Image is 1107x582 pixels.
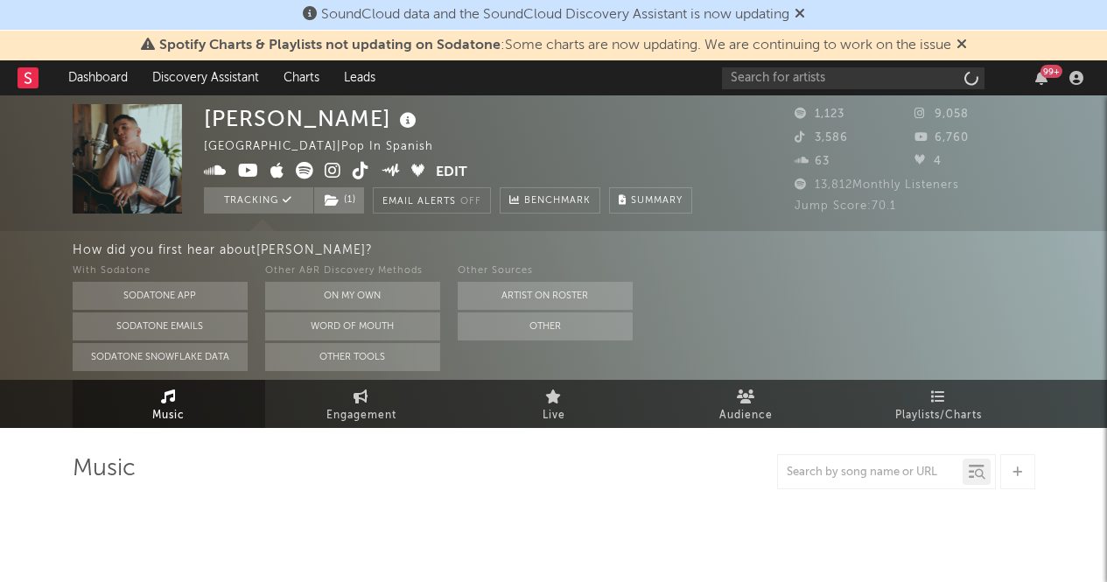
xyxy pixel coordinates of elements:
[458,282,633,310] button: Artist on Roster
[650,380,843,428] a: Audience
[73,312,248,340] button: Sodatone Emails
[795,179,959,191] span: 13,812 Monthly Listeners
[543,405,565,426] span: Live
[321,8,789,22] span: SoundCloud data and the SoundCloud Discovery Assistant is now updating
[895,405,982,426] span: Playlists/Charts
[313,187,365,214] span: ( 1 )
[914,109,969,120] span: 9,058
[159,39,501,53] span: Spotify Charts & Playlists not updating on Sodatone
[795,132,848,144] span: 3,586
[73,380,265,428] a: Music
[795,200,896,212] span: Jump Score: 70.1
[159,39,951,53] span: : Some charts are now updating. We are continuing to work on the issue
[843,380,1035,428] a: Playlists/Charts
[56,60,140,95] a: Dashboard
[73,343,248,371] button: Sodatone Snowflake Data
[373,187,491,214] button: Email AlertsOff
[73,282,248,310] button: Sodatone App
[458,261,633,282] div: Other Sources
[204,187,313,214] button: Tracking
[719,405,773,426] span: Audience
[265,282,440,310] button: On My Own
[609,187,692,214] button: Summary
[1040,65,1062,78] div: 99 +
[140,60,271,95] a: Discovery Assistant
[460,197,481,207] em: Off
[795,156,830,167] span: 63
[524,191,591,212] span: Benchmark
[458,312,633,340] button: Other
[73,261,248,282] div: With Sodatone
[795,8,805,22] span: Dismiss
[500,187,600,214] a: Benchmark
[458,380,650,428] a: Live
[265,380,458,428] a: Engagement
[631,196,683,206] span: Summary
[436,162,467,184] button: Edit
[722,67,984,89] input: Search for artists
[1035,71,1047,85] button: 99+
[265,261,440,282] div: Other A&R Discovery Methods
[265,312,440,340] button: Word Of Mouth
[332,60,388,95] a: Leads
[204,137,453,158] div: [GEOGRAPHIC_DATA] | Pop in Spanish
[778,466,963,480] input: Search by song name or URL
[326,405,396,426] span: Engagement
[795,109,844,120] span: 1,123
[956,39,967,53] span: Dismiss
[204,104,421,133] div: [PERSON_NAME]
[152,405,185,426] span: Music
[914,132,969,144] span: 6,760
[265,343,440,371] button: Other Tools
[314,187,364,214] button: (1)
[271,60,332,95] a: Charts
[914,156,942,167] span: 4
